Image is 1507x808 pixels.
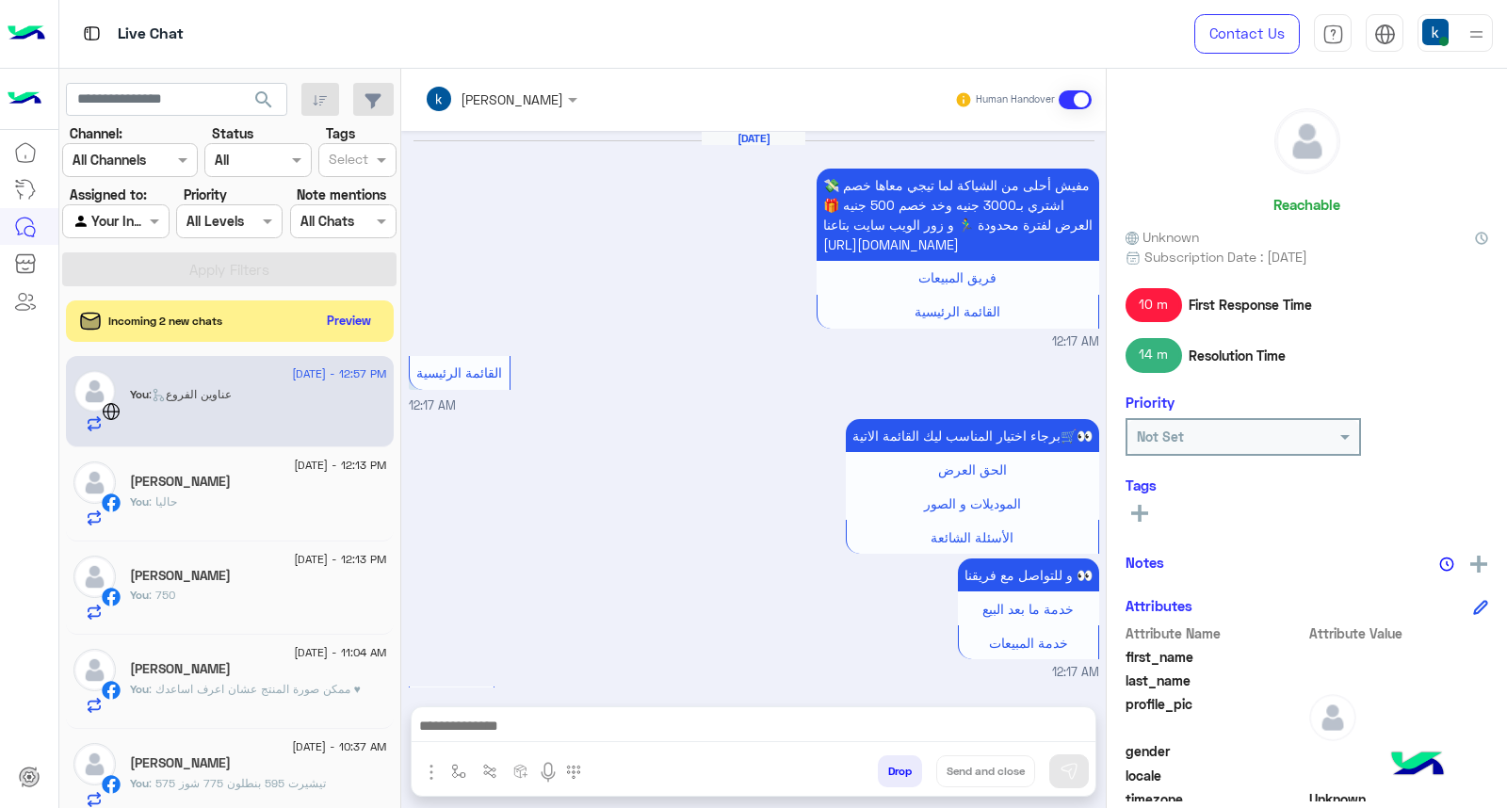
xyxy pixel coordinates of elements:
[506,755,537,786] button: create order
[102,402,121,421] img: WebChat
[297,185,386,204] label: Note mentions
[982,601,1074,617] span: خدمة ما بعد البيع
[451,764,466,779] img: select flow
[482,764,497,779] img: Trigger scenario
[118,22,184,47] p: Live Chat
[1194,14,1300,54] a: Contact Us
[475,755,506,786] button: Trigger scenario
[823,177,1093,252] span: مفيش أحلى من الشياكة لما تيجي معاها خصم 💸 اشتري بـ3000 جنيه وخد خصم 500 جنيه 🎁 العرض لفترة محدودة...
[294,644,386,661] span: [DATE] - 11:04 AM
[444,755,475,786] button: select flow
[1422,19,1449,45] img: userImage
[1126,597,1192,614] h6: Attributes
[1322,24,1344,45] img: tab
[1470,556,1487,573] img: add
[130,568,231,584] h5: احمد رزق
[416,364,502,380] span: القائمة الرئيسية
[702,132,805,145] h6: [DATE]
[918,269,997,285] span: فريق المبيعات
[1273,196,1340,213] h6: Reachable
[989,635,1068,651] span: خدمة المبيعات
[73,556,116,598] img: defaultAdmin.png
[513,764,528,779] img: create order
[102,588,121,606] img: Facebook
[8,14,45,54] img: Logo
[108,313,222,330] span: Incoming 2 new chats
[73,370,116,412] img: defaultAdmin.png
[938,461,1007,477] span: الحق العرض
[102,681,121,700] img: Facebook
[1439,557,1454,572] img: notes
[1060,762,1078,781] img: send message
[1126,477,1488,493] h6: Tags
[958,558,1099,591] p: 14/8/2025, 12:17 AM
[70,123,122,143] label: Channel:
[149,588,175,602] span: 750
[976,92,1055,107] small: Human Handover
[241,83,287,123] button: search
[70,185,147,204] label: Assigned to:
[1465,23,1488,46] img: profile
[73,461,116,504] img: defaultAdmin.png
[1126,741,1305,761] span: gender
[566,765,581,780] img: make a call
[1126,227,1199,247] span: Unknown
[130,494,149,509] span: You
[846,419,1099,452] p: 14/8/2025, 12:17 AM
[149,494,177,509] span: حاليا
[1126,288,1182,322] span: 10 m
[1052,664,1099,682] span: 12:17 AM
[1309,623,1489,643] span: Attribute Value
[292,365,386,382] span: [DATE] - 12:57 PM
[1126,766,1305,785] span: locale
[1126,647,1305,667] span: first_name
[102,775,121,794] img: Facebook
[319,307,380,334] button: Preview
[1275,109,1339,173] img: defaultAdmin.png
[420,761,443,784] img: send attachment
[1309,741,1489,761] span: null
[294,551,386,568] span: [DATE] - 12:13 PM
[817,169,1099,261] p: 14/8/2025, 12:17 AM
[1314,14,1352,54] a: tab
[130,387,149,401] span: You
[1385,733,1450,799] img: hulul-logo.png
[62,252,397,286] button: Apply Filters
[1126,554,1164,571] h6: Notes
[149,776,326,790] span: تيشيرت 595 بنطلون 775 شوز 575
[326,123,355,143] label: Tags
[294,457,386,474] span: [DATE] - 12:13 PM
[1189,295,1312,315] span: First Response Time
[1126,394,1175,411] h6: Priority
[1126,338,1182,372] span: 14 m
[1052,333,1099,351] span: 12:17 AM
[537,761,559,784] img: send voice note
[1126,694,1305,737] span: profile_pic
[409,398,456,412] span: 12:17 AM
[1189,346,1286,365] span: Resolution Time
[252,89,275,111] span: search
[184,185,227,204] label: Priority
[130,776,149,790] span: You
[1126,671,1305,690] span: last_name
[73,649,116,691] img: defaultAdmin.png
[130,661,231,677] h5: Abdelrahman Taher
[102,493,121,512] img: Facebook
[326,149,368,173] div: Select
[1309,766,1489,785] span: null
[878,755,922,787] button: Drop
[924,495,1021,511] span: الموديلات و الصور
[1309,694,1356,741] img: defaultAdmin.png
[73,743,116,785] img: defaultAdmin.png
[931,529,1013,545] span: الأسئلة الشائعة
[80,22,104,45] img: tab
[1374,24,1396,45] img: tab
[212,123,253,143] label: Status
[130,474,231,490] h5: Mahmoud El-feky
[149,387,232,401] span: : عناوين الفروع
[130,588,149,602] span: You
[149,682,361,696] span: ممكن صورة المنتج عشان اعرف اساعدك ♥
[1144,247,1307,267] span: Subscription Date : [DATE]
[936,755,1035,787] button: Send and close
[292,738,386,755] span: [DATE] - 10:37 AM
